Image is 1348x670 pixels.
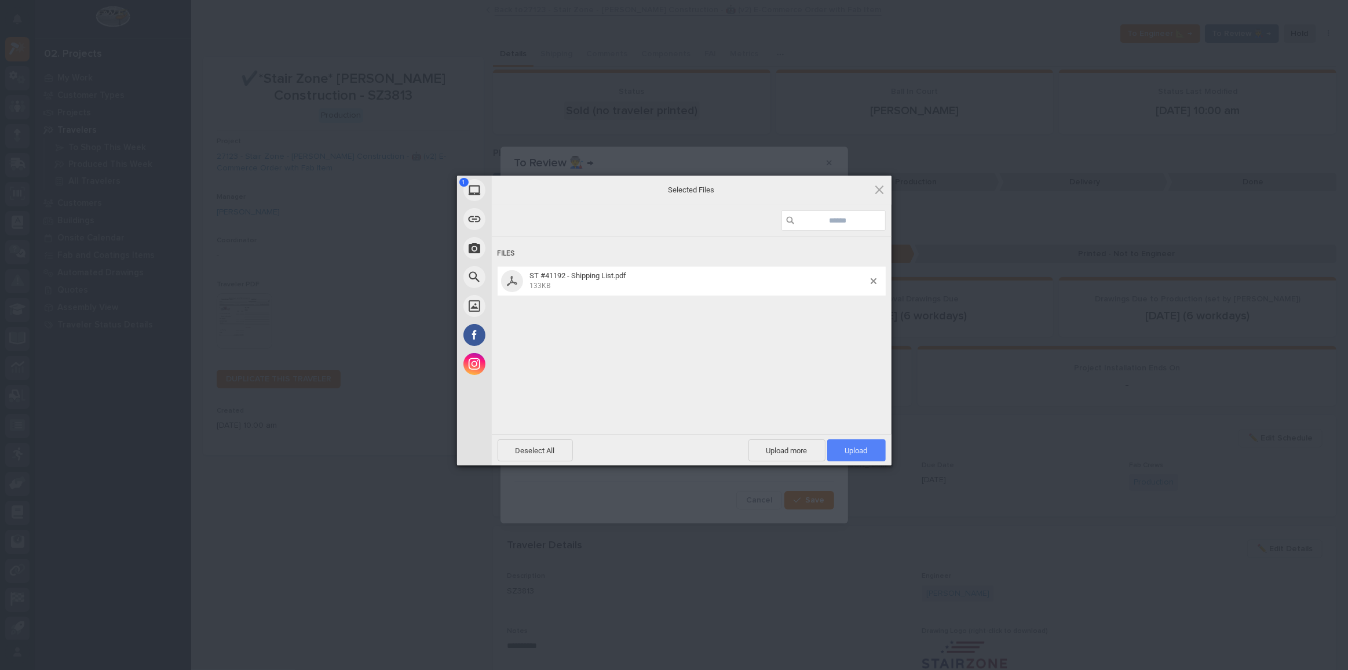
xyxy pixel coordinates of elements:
[457,176,596,205] div: My Device
[530,271,627,280] span: ST #41192 - Shipping List.pdf
[748,439,825,461] span: Upload more
[845,446,868,455] span: Upload
[457,205,596,234] div: Link (URL)
[527,271,871,290] span: ST #41192 - Shipping List.pdf
[576,185,808,195] span: Selected Files
[530,282,551,290] span: 133KB
[457,234,596,263] div: Take Photo
[498,439,573,461] span: Deselect All
[457,349,596,378] div: Instagram
[457,292,596,321] div: Unsplash
[457,263,596,292] div: Web Search
[457,321,596,349] div: Facebook
[873,183,886,196] span: Click here or hit ESC to close picker
[459,178,469,187] span: 1
[498,243,886,264] div: Files
[827,439,886,461] span: Upload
